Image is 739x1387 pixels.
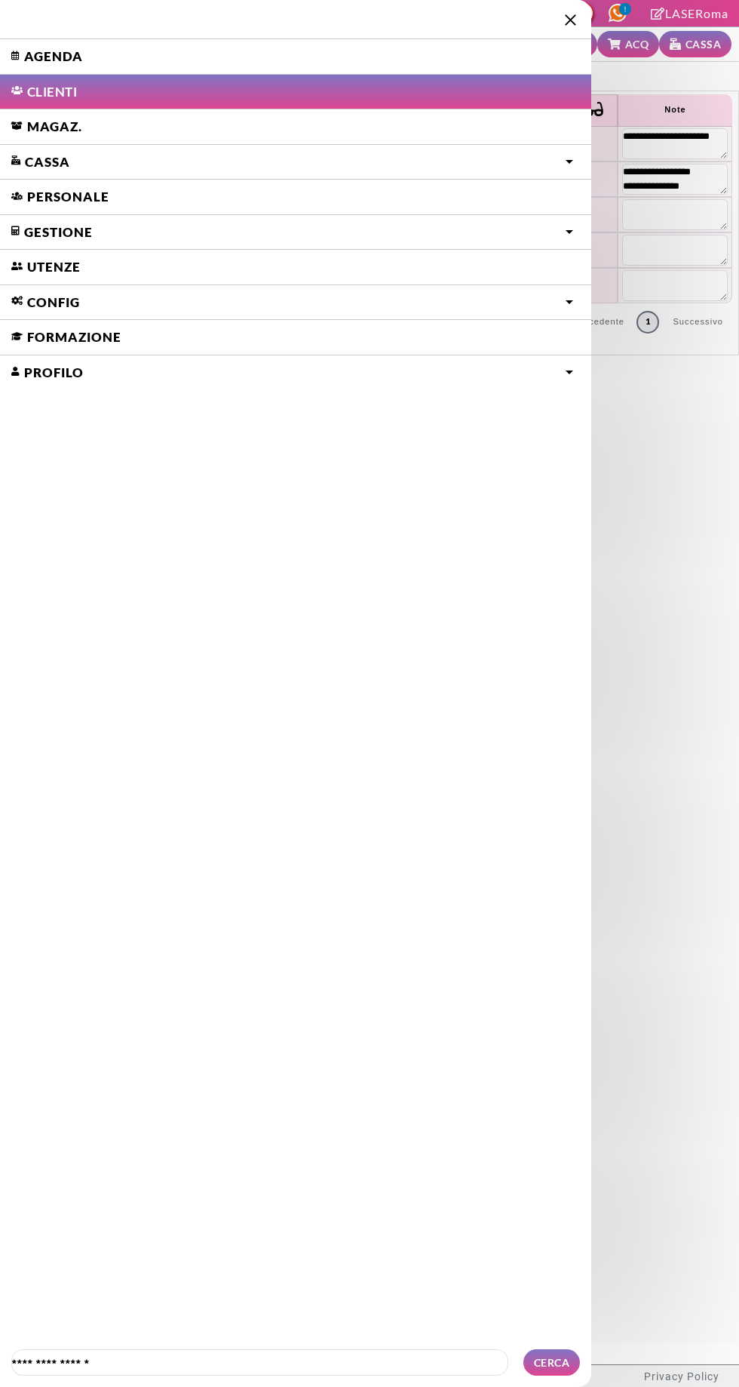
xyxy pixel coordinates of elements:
[565,14,576,26] img: close icon
[625,36,649,52] small: ACQ
[618,94,732,127] th: Note: activate to sort column ascending
[651,6,728,20] a: LASERoma
[644,1370,719,1382] a: Privacy Policy
[571,94,618,127] th: : activate to sort column ascending
[685,36,722,52] small: CASSA
[565,311,634,334] a: Precedente
[664,311,732,334] a: Successivo
[597,31,659,57] a: ACQ
[659,31,731,57] a: CASSA
[636,311,659,334] a: 1
[651,8,665,20] i: Clicca per andare alla pagina di firma
[523,1349,581,1376] button: CERCA
[11,1349,508,1376] input: Cerca cliente...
